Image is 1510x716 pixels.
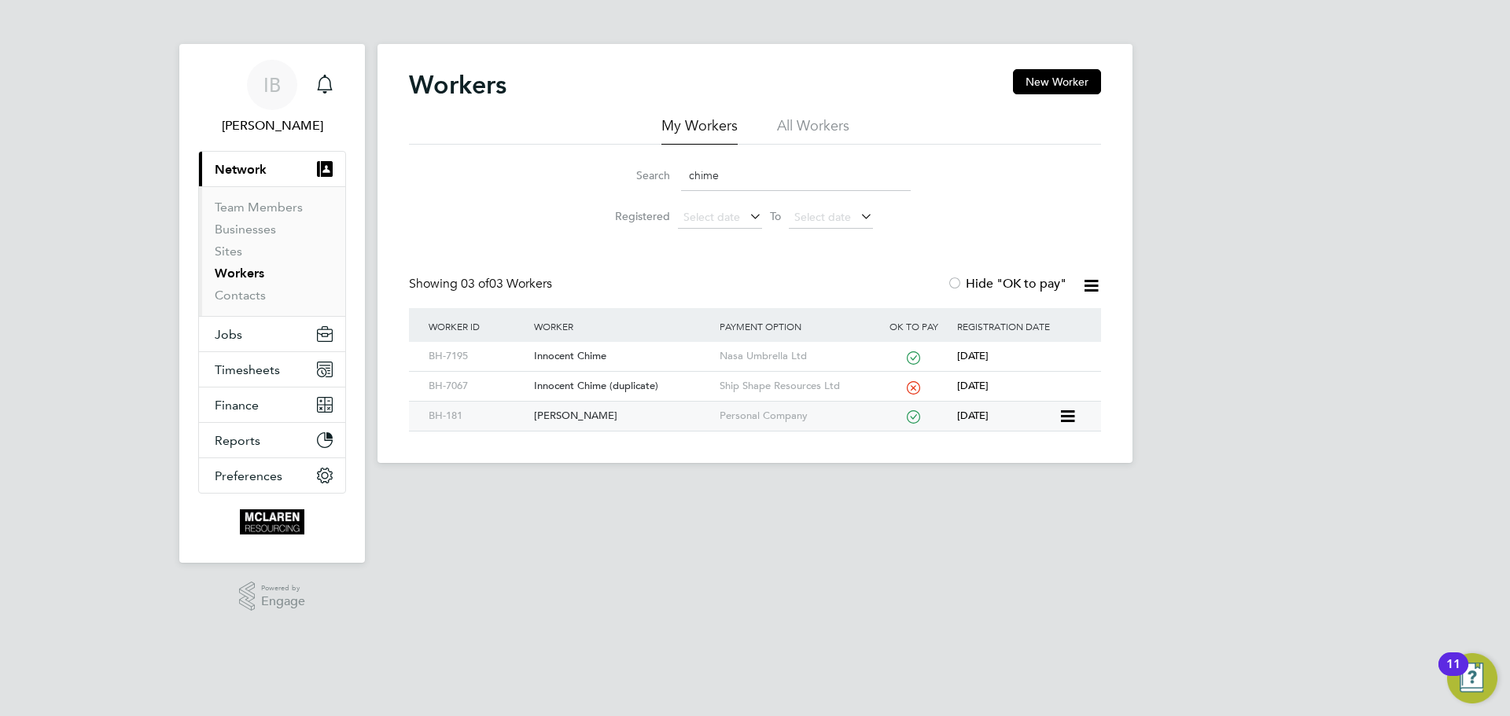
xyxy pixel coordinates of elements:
label: Hide "OK to pay" [947,276,1066,292]
button: Open Resource Center, 11 new notifications [1447,653,1497,703]
div: BH-7067 [425,372,530,401]
div: Innocent Chime (duplicate) [530,372,715,401]
a: Sites [215,244,242,259]
div: Nasa Umbrella Ltd [716,342,875,371]
div: [PERSON_NAME] [530,402,715,431]
div: Payment Option [716,308,875,344]
span: Powered by [261,582,305,595]
label: Search [599,168,670,182]
span: [DATE] [957,379,989,392]
div: Innocent Chime [530,342,715,371]
button: Reports [199,423,345,457]
div: OK to pay [874,308,953,344]
span: [DATE] [957,349,989,362]
span: Select date [683,210,740,224]
h2: Workers [409,69,506,101]
button: Jobs [199,317,345,351]
button: New Worker [1013,69,1101,94]
span: 03 Workers [461,276,552,292]
span: [DATE] [957,409,989,422]
div: Worker ID [425,308,530,344]
li: My Workers [661,116,738,145]
span: IB [263,75,281,95]
a: Powered byEngage [239,582,306,611]
a: Contacts [215,288,266,303]
span: Iryna Blair [198,116,346,135]
div: Registration Date [953,308,1085,344]
li: All Workers [777,116,849,145]
span: Jobs [215,327,242,342]
img: mclaren-logo-retina.png [240,509,304,534]
a: IB[PERSON_NAME] [198,60,346,135]
a: BH-181[PERSON_NAME]Personal Company[DATE] [425,401,1059,414]
div: Network [199,186,345,316]
a: BH-7195Innocent ChimeNasa Umbrella Ltd[DATE] [425,341,1085,354]
div: Worker [530,308,715,344]
span: 03 of [461,276,489,292]
div: 11 [1446,664,1460,685]
a: BH-7067Innocent Chime (duplicate)Ship Shape Resources Ltd[DATE] [425,371,1085,384]
div: BH-7195 [425,342,530,371]
span: Preferences [215,468,282,483]
button: Network [199,152,345,186]
label: Registered [599,209,670,223]
div: Ship Shape Resources Ltd [716,372,875,401]
span: Reports [215,433,260,448]
span: Network [215,162,267,177]
button: Preferences [199,458,345,493]
a: Team Members [215,200,303,215]
a: Workers [215,266,264,281]
span: Select date [794,210,851,224]
span: Timesheets [215,362,280,377]
span: Engage [261,595,305,608]
button: Finance [199,387,345,422]
a: Go to home page [198,509,346,534]
div: Showing [409,276,555,292]
div: BH-181 [425,402,530,431]
input: Name, email or phone number [681,160,911,191]
span: Finance [215,398,259,413]
a: Businesses [215,222,276,237]
span: To [765,206,786,226]
button: Timesheets [199,352,345,387]
div: Personal Company [716,402,875,431]
nav: Main navigation [179,44,365,563]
